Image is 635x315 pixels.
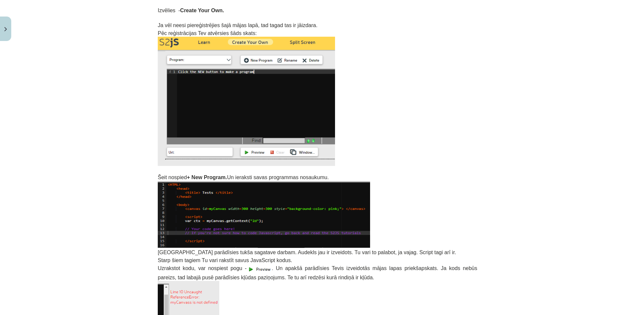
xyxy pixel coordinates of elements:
[158,250,456,255] span: [GEOGRAPHIC_DATA] parādīsies tukša sagatave darbam. Audekls jau ir izveidots. Tu vari to palabot,...
[158,265,477,280] span: Uzrakstot kodu, var nospiest pogu - . Un apakšā parādīsies Tevis izveidotās mājas lapas priekšaps...
[158,22,317,28] span: Ja vēl neesi piereģistrējies šajā mājas lapā, tad tagad tas ir jāizdara.
[4,27,7,31] img: icon-close-lesson-0947bae3869378f0d4975bcd49f059093ad1ed9edebbc8119c70593378902aed.svg
[158,257,292,263] span: Starp šiem tagiem Tu vari rakstīt savus JavaScript kodus.
[187,175,227,180] b: + New Program.
[158,175,329,180] span: Šeit nospied Un ieraksti savas programmas nosaukumu.
[180,8,224,13] b: Create Your Own.
[158,8,224,13] span: Izvēlies -
[158,30,257,36] span: Pēc reģistrācijas Tev atvērsies šāds skats:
